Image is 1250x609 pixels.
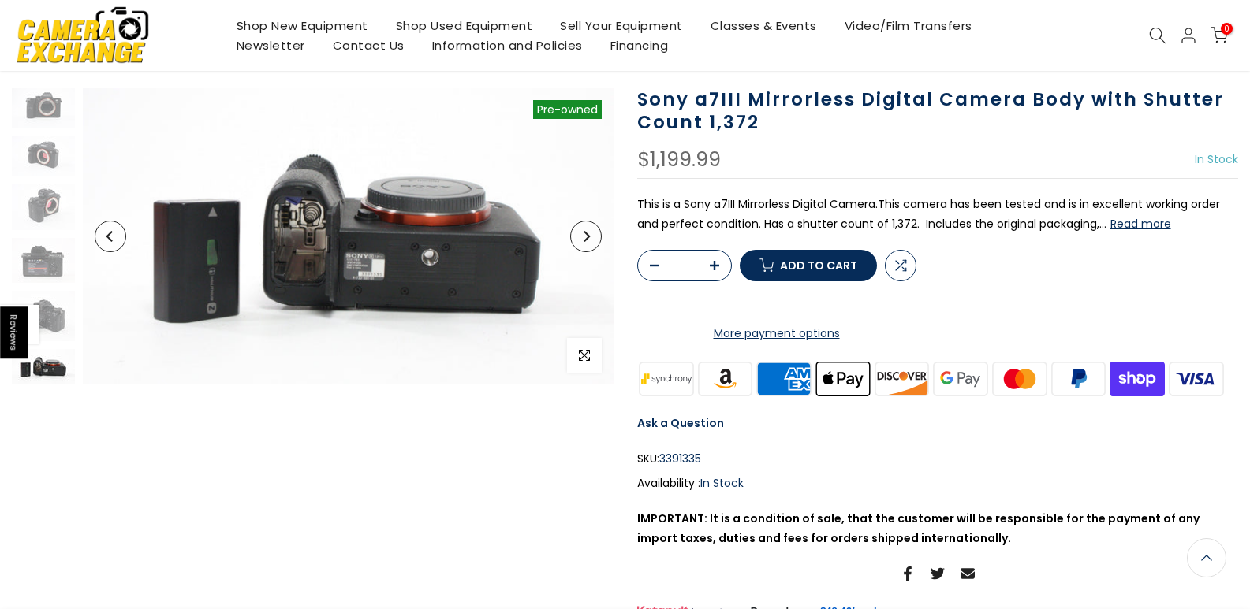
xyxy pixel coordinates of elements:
div: SKU: [637,449,1239,469]
a: Share on Twitter [931,564,945,583]
img: google pay [931,359,991,398]
img: Sony a7III Mirrorless Digital Camera Body with Shutter Count 1,372 Digital Cameras - Digital Mirr... [12,291,75,342]
img: amazon payments [696,359,755,398]
a: Shop Used Equipment [382,16,547,35]
img: apple pay [813,359,872,398]
img: synchrony [637,359,696,398]
img: Sony a7III Mirrorless Digital Camera Body with Shutter Count 1,372 Digital Cameras - Digital Mirr... [83,88,614,384]
button: Previous [95,221,126,252]
a: Classes & Events [696,16,830,35]
a: Newsletter [222,35,319,55]
img: Sony a7III Mirrorless Digital Camera Body with Shutter Count 1,372 Digital Cameras - Digital Mirr... [12,184,75,230]
a: Video/Film Transfers [830,16,986,35]
button: Read more [1110,217,1171,231]
img: master [990,359,1049,398]
span: 0 [1221,23,1233,35]
div: Availability : [637,473,1239,493]
img: visa [1166,359,1226,398]
p: This is a Sony a7III Mirrorless Digital Camera.This camera has been tested and is in excellent wo... [637,195,1239,234]
span: In Stock [1195,151,1238,167]
span: 3391335 [659,449,701,469]
span: In Stock [700,475,744,491]
a: Sell Your Equipment [547,16,697,35]
img: american express [755,359,814,398]
img: Sony a7III Mirrorless Digital Camera Body with Shutter Count 1,372 Digital Cameras - Digital Mirr... [12,349,75,384]
button: Add to cart [740,250,877,281]
div: $1,199.99 [637,150,721,170]
img: paypal [1049,359,1108,398]
strong: IMPORTANT: It is a condition of sale, that the customer will be responsible for the payment of an... [637,511,1200,546]
a: Shop New Equipment [222,16,382,35]
img: discover [872,359,931,398]
img: Sony a7III Mirrorless Digital Camera Body with Shutter Count 1,372 Digital Cameras - Digital Mirr... [12,238,75,283]
a: More payment options [637,324,916,343]
span: Add to cart [780,260,857,271]
img: Sony a7III Mirrorless Digital Camera Body with Shutter Count 1,372 Digital Cameras - Digital Mirr... [12,136,75,176]
a: 0 [1211,27,1228,44]
button: Next [570,221,602,252]
a: Share on Email [961,564,975,583]
a: Back to the top [1187,538,1226,577]
a: Share on Facebook [901,564,915,583]
img: shopify pay [1108,359,1167,398]
a: Contact Us [319,35,418,55]
h1: Sony a7III Mirrorless Digital Camera Body with Shutter Count 1,372 [637,88,1239,134]
img: Sony a7III Mirrorless Digital Camera Body with Shutter Count 1,372 Digital Cameras - Digital Mirr... [12,86,75,128]
a: Financing [596,35,682,55]
a: Information and Policies [418,35,596,55]
a: Ask a Question [637,415,724,431]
